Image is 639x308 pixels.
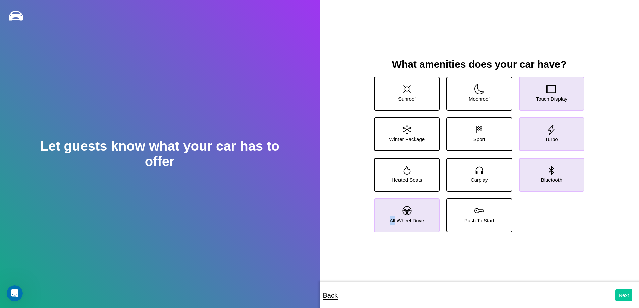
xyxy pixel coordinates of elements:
[323,289,338,301] p: Back
[392,175,422,184] p: Heated Seats
[536,94,567,103] p: Touch Display
[473,135,485,144] p: Sport
[464,216,494,225] p: Push To Start
[367,59,591,70] h3: What amenities does your car have?
[7,285,23,301] iframe: Intercom live chat
[390,216,424,225] p: All Wheel Drive
[471,175,488,184] p: Carplay
[32,139,287,169] h2: Let guests know what your car has to offer
[389,135,425,144] p: Winter Package
[541,175,562,184] p: Bluetooth
[545,135,558,144] p: Turbo
[615,289,632,301] button: Next
[398,94,416,103] p: Sunroof
[469,94,490,103] p: Moonroof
